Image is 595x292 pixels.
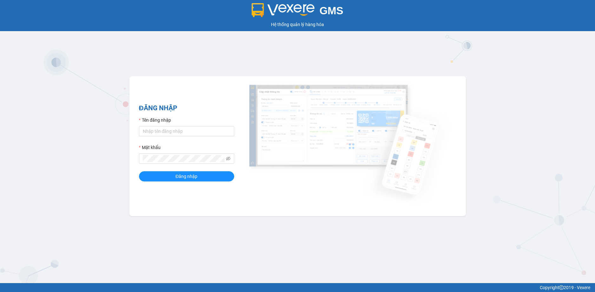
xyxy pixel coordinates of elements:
[139,117,171,124] label: Tên đăng nhập
[139,126,234,136] input: Tên đăng nhập
[252,10,343,15] a: GMS
[139,171,234,181] button: Đăng nhập
[226,156,230,161] span: eye-invisible
[5,284,590,291] div: Copyright 2019 - Vexere
[2,21,593,28] div: Hệ thống quản lý hàng hóa
[139,144,161,151] label: Mật khẩu
[139,103,234,113] h2: ĐĂNG NHẬP
[143,155,225,162] input: Mật khẩu
[320,5,343,17] span: GMS
[559,285,564,290] span: copyright
[175,173,197,180] span: Đăng nhập
[252,3,314,17] img: logo 2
